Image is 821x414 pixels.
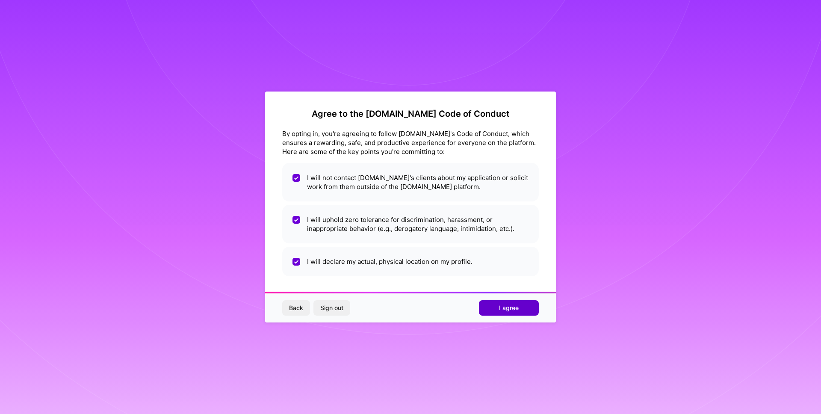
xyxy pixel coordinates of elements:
span: Sign out [320,304,343,312]
li: I will declare my actual, physical location on my profile. [282,247,539,276]
button: Sign out [313,300,350,316]
div: By opting in, you're agreeing to follow [DOMAIN_NAME]'s Code of Conduct, which ensures a rewardin... [282,129,539,156]
span: Back [289,304,303,312]
li: I will not contact [DOMAIN_NAME]'s clients about my application or solicit work from them outside... [282,163,539,201]
li: I will uphold zero tolerance for discrimination, harassment, or inappropriate behavior (e.g., der... [282,205,539,243]
span: I agree [499,304,519,312]
button: I agree [479,300,539,316]
button: Back [282,300,310,316]
h2: Agree to the [DOMAIN_NAME] Code of Conduct [282,109,539,119]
